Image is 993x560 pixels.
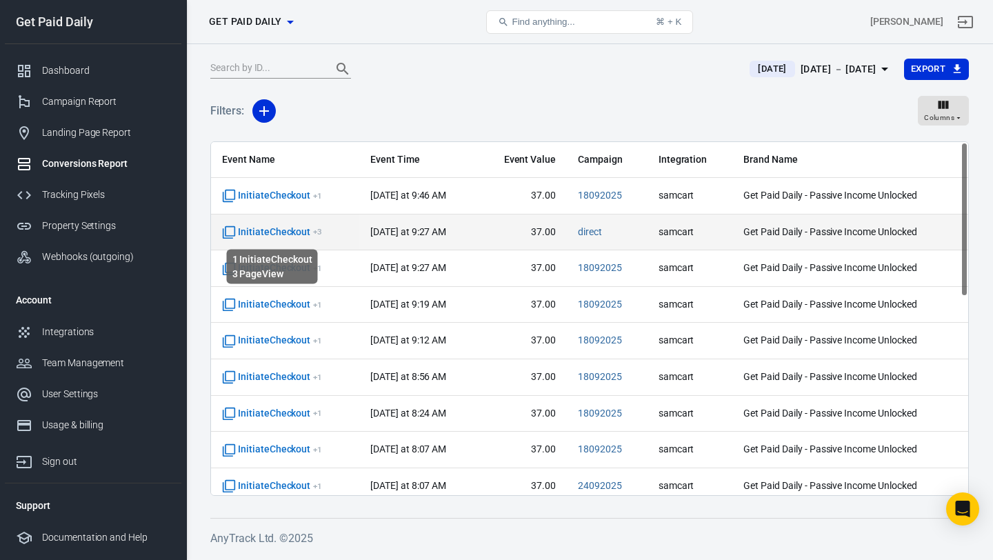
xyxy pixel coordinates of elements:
[5,55,181,86] a: Dashboard
[659,443,722,457] span: samcart
[222,443,322,457] span: InitiateCheckout
[743,479,936,493] span: Get Paid Daily - Passive Income Unlocked
[578,407,622,421] span: 18092025
[578,334,622,348] span: 18092025
[949,6,982,39] a: Sign out
[222,189,322,203] span: InitiateCheckout
[578,299,622,310] a: 18092025
[232,267,312,281] li: 3 PageView
[743,407,936,421] span: Get Paid Daily - Passive Income Unlocked
[489,479,556,493] span: 37.00
[578,443,622,454] a: 18092025
[656,17,681,27] div: ⌘ + K
[370,480,446,491] time: 2025-09-27T08:07:22+02:00
[578,261,622,275] span: 18092025
[578,370,622,384] span: 18092025
[313,300,322,310] sup: + 1
[42,530,170,545] div: Documentation and Help
[918,96,969,126] button: Columns
[659,189,722,203] span: samcart
[5,179,181,210] a: Tracking Pixels
[5,410,181,441] a: Usage & billing
[222,261,322,275] span: InitiateCheckout
[743,370,936,384] span: Get Paid Daily - Passive Income Unlocked
[210,60,321,78] input: Search by ID...
[42,356,170,370] div: Team Management
[489,407,556,421] span: 37.00
[489,443,556,457] span: 37.00
[5,489,181,522] li: Support
[659,153,722,167] span: Integration
[222,334,322,348] span: InitiateCheckout
[578,443,622,457] span: 18092025
[578,226,602,237] a: direct
[659,226,722,239] span: samcart
[313,372,322,382] sup: + 1
[743,226,936,239] span: Get Paid Daily - Passive Income Unlocked
[370,190,446,201] time: 2025-09-27T09:46:56+02:00
[370,226,446,237] time: 2025-09-27T09:27:53+02:00
[370,408,446,419] time: 2025-09-27T08:24:11+02:00
[232,252,312,267] li: 1 InitiateCheckout
[5,317,181,348] a: Integrations
[42,219,170,233] div: Property Settings
[370,443,446,454] time: 2025-09-27T08:07:54+02:00
[42,94,170,109] div: Campaign Report
[42,454,170,469] div: Sign out
[42,126,170,140] div: Landing Page Report
[801,61,876,78] div: [DATE] － [DATE]
[209,13,282,30] span: Get Paid Daily
[578,298,622,312] span: 18092025
[5,379,181,410] a: User Settings
[486,10,693,34] button: Find anything...⌘ + K
[370,153,467,167] span: Event Time
[5,86,181,117] a: Campaign Report
[42,387,170,401] div: User Settings
[489,153,556,167] span: Event Value
[313,227,322,237] sup: + 3
[210,530,969,547] h6: AnyTrack Ltd. © 2025
[924,112,954,124] span: Columns
[743,298,936,312] span: Get Paid Daily - Passive Income Unlocked
[222,370,322,384] span: InitiateCheckout
[659,479,722,493] span: samcart
[222,226,322,239] span: InitiateCheckout
[42,250,170,264] div: Webhooks (outgoing)
[489,370,556,384] span: 37.00
[313,408,322,418] sup: + 1
[743,334,936,348] span: Get Paid Daily - Passive Income Unlocked
[222,298,322,312] span: InitiateCheckout
[42,188,170,202] div: Tracking Pixels
[313,191,322,201] sup: + 1
[904,59,969,80] button: Export
[743,443,936,457] span: Get Paid Daily - Passive Income Unlocked
[42,325,170,339] div: Integrations
[739,58,903,81] button: [DATE][DATE] － [DATE]
[203,9,299,34] button: Get Paid Daily
[370,299,446,310] time: 2025-09-27T09:19:43+02:00
[743,189,936,203] span: Get Paid Daily - Passive Income Unlocked
[578,226,602,239] span: direct
[578,190,622,201] a: 18092025
[578,262,622,273] a: 18092025
[659,407,722,421] span: samcart
[578,479,622,493] span: 24092025
[870,14,943,29] div: Account id: VKdrdYJY
[5,148,181,179] a: Conversions Report
[946,492,979,526] div: Open Intercom Messenger
[5,283,181,317] li: Account
[743,261,936,275] span: Get Paid Daily - Passive Income Unlocked
[659,298,722,312] span: samcart
[42,418,170,432] div: Usage & billing
[489,226,556,239] span: 37.00
[42,157,170,171] div: Conversions Report
[578,334,622,346] a: 18092025
[512,17,574,27] span: Find anything...
[489,189,556,203] span: 37.00
[326,52,359,86] button: Search
[5,241,181,272] a: Webhooks (outgoing)
[370,371,446,382] time: 2025-09-27T08:56:17+02:00
[489,298,556,312] span: 37.00
[578,371,622,382] a: 18092025
[313,481,322,491] sup: + 1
